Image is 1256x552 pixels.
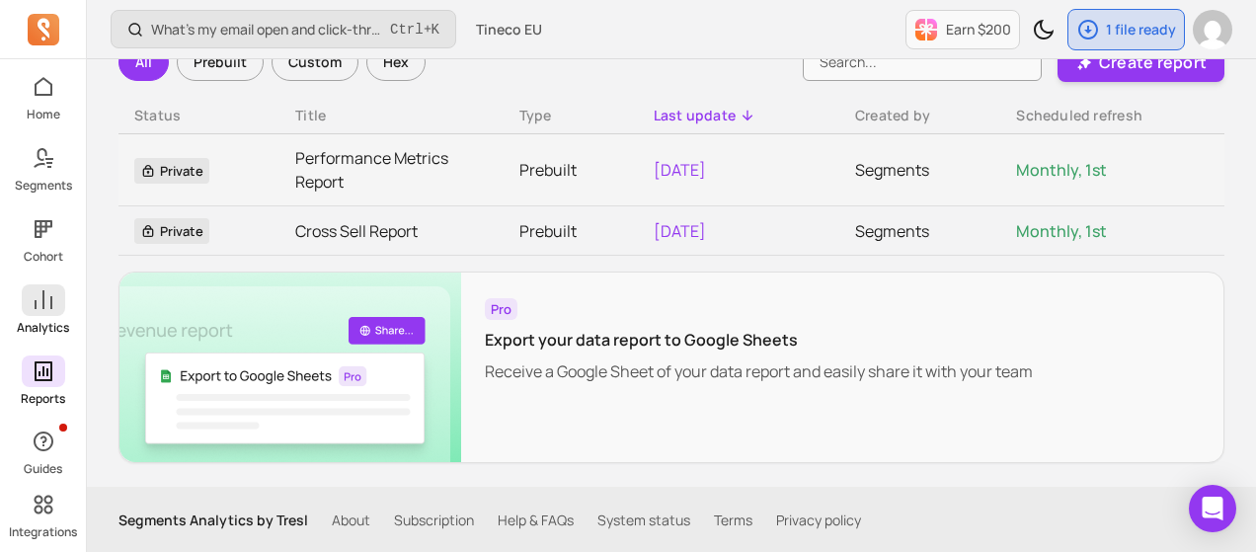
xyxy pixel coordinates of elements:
[504,98,638,134] th: Toggle SortBy
[803,43,1042,81] input: Search
[1193,10,1232,49] img: avatar
[946,20,1011,39] p: Earn $200
[1016,220,1107,242] span: Monthly, 1st
[1016,159,1107,181] span: Monthly, 1st
[9,524,77,540] p: Integrations
[295,146,488,194] a: Performance Metrics Report
[394,511,474,530] a: Subscription
[390,20,424,39] kbd: Ctrl
[24,461,62,477] p: Guides
[638,98,839,134] th: Toggle SortBy
[1099,50,1207,74] p: Create report
[654,106,824,125] div: Last update
[119,273,461,462] img: Google sheet banner
[295,219,488,243] a: Cross Sell Report
[118,511,308,530] p: Segments Analytics by Tresl
[654,219,824,243] p: [DATE]
[15,178,72,194] p: Segments
[1024,10,1063,49] button: Toggle dark mode
[1106,20,1176,39] p: 1 file ready
[151,20,382,39] p: What’s my email open and click-through rate?
[839,134,1000,206] td: Segments
[390,19,439,39] span: +
[1067,9,1185,50] button: 1 file ready
[17,320,69,336] p: Analytics
[485,359,1033,383] p: Receive a Google Sheet of your data report and easily share it with your team
[432,22,439,38] kbd: K
[27,107,60,122] p: Home
[597,511,690,530] a: System status
[272,43,358,81] div: Custom
[504,206,638,256] td: Prebuilt
[498,511,574,530] a: Help & FAQs
[366,43,426,81] div: Hex
[839,98,1000,134] th: Toggle SortBy
[1189,485,1236,532] div: Open Intercom Messenger
[654,158,824,182] p: [DATE]
[839,206,1000,256] td: Segments
[905,10,1020,49] button: Earn $200
[177,43,264,81] div: Prebuilt
[118,43,169,81] div: All
[22,422,65,481] button: Guides
[279,98,504,134] th: Toggle SortBy
[134,158,209,184] span: Private
[118,98,279,134] th: Toggle SortBy
[111,10,456,48] button: What’s my email open and click-through rate?Ctrl+K
[464,12,554,47] button: Tineco EU
[504,134,638,206] td: Prebuilt
[714,511,752,530] a: Terms
[776,511,861,530] a: Privacy policy
[1000,98,1224,134] th: Toggle SortBy
[24,249,63,265] p: Cohort
[134,218,209,244] span: Private
[1058,42,1224,82] button: Create report
[485,298,517,320] span: Pro
[332,511,370,530] a: About
[476,20,542,39] span: Tineco EU
[21,391,65,407] p: Reports
[485,328,1033,352] p: Export your data report to Google Sheets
